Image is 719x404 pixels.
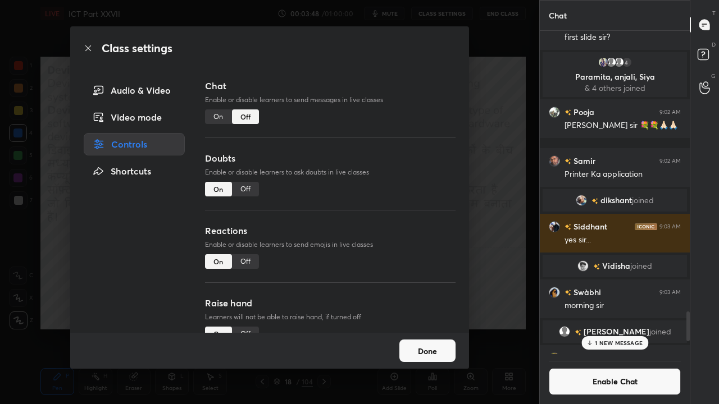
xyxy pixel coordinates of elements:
img: no-rating-badge.077c3623.svg [565,109,571,116]
img: default.png [559,326,570,337]
img: iconic-dark.1390631f.png [635,223,657,230]
div: 4 [621,57,632,68]
div: Off [232,182,259,196]
div: Off [232,327,259,341]
p: Enable or disable learners to send emojis in live classes [205,240,456,250]
h6: Samir [571,155,595,167]
div: On [205,182,232,196]
div: 9:03 AM [659,289,681,296]
img: 0d0453cbdde645488f4836d588b6bfcb.jpg [549,155,560,167]
span: [PERSON_NAME] [584,327,649,336]
p: Chat [540,1,576,30]
p: Enable or disable learners to send messages in live classes [205,95,456,105]
img: default.png [613,57,625,68]
img: no-rating-badge.077c3623.svg [593,264,600,270]
img: f6a2fb8d04b74c9c8b63cfedc128a6de.jpg [549,221,560,232]
p: Enable or disable learners to ask doubts in live classes [205,167,456,177]
span: Vidisha [602,261,630,270]
img: no-rating-badge.077c3623.svg [565,224,571,230]
img: bfb34a3273ac45a4b044636739da6098.jpg [577,260,589,272]
img: no-rating-badge.077c3623.svg [565,158,571,164]
img: d67147dfd05c495db6673dd7c070562a.jpg [576,195,587,206]
div: 9:02 AM [659,109,681,116]
h3: Chat [205,79,456,93]
h6: Swàbhi [571,286,601,298]
div: 9:02 AM [659,158,681,164]
span: joined [630,261,652,270]
div: yes sir... [565,235,681,246]
div: Video mode [84,106,185,128]
div: Shortcuts [84,160,185,182]
p: Paramita, anjali, Siya [549,72,680,81]
div: morning sir [565,300,681,311]
p: 1 NEW MESSAGE [595,339,643,346]
div: Audio & Video [84,79,185,102]
p: Learners will not be able to raise hand, if turned off [205,312,456,322]
h6: Siddhant [571,221,607,232]
img: no-rating-badge.077c3623.svg [591,198,598,204]
h3: Reactions [205,224,456,237]
div: 9:03 AM [659,223,681,230]
img: no-rating-badge.077c3623.svg [565,290,571,296]
h3: Raise hand [205,296,456,310]
div: On [205,254,232,269]
p: G [711,72,716,80]
div: Off [232,254,259,269]
div: Printer Ka application [565,169,681,180]
span: joined [632,196,654,205]
div: Off [232,109,259,124]
img: no-rating-badge.077c3623.svg [575,329,581,336]
button: Enable Chat [549,368,681,395]
p: D [712,40,716,49]
span: joined [649,327,671,336]
div: [PERSON_NAME] sir 💐💐🙏🏻🙏🏻 [565,120,681,131]
img: 3 [549,107,560,118]
img: 3 [549,287,560,298]
h6: simran [571,352,599,364]
h6: Pooja [571,106,594,118]
h2: Class settings [102,40,172,57]
button: Done [399,339,456,362]
div: On [205,327,232,341]
div: Controls [84,133,185,155]
span: dikshant [600,196,632,205]
div: grid [540,31,690,354]
img: 9dd8c5f6afc34632ac46a7fcb93c85da.jpg [598,57,609,68]
img: default.png [606,57,617,68]
div: On [205,109,232,124]
p: T [712,9,716,17]
div: first slide sir? [565,32,681,43]
p: & 4 others joined [549,84,680,93]
h3: Doubts [205,151,456,165]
